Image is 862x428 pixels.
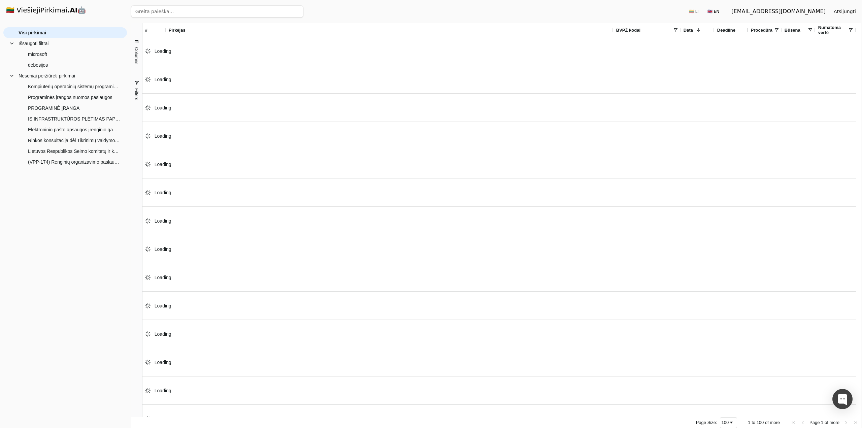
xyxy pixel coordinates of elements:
[28,114,120,124] span: IS INFRASTRUKTŪROS PLĖTIMAS PAPILDOMAIS TARNYBINIŲ STOČIŲ RESURSAIS NR. 7361/2025/ITPC
[28,103,79,113] span: PROGRAMINĖ ĮRANGA
[155,48,171,54] span: Loading
[155,190,171,195] span: Loading
[748,420,750,425] span: 1
[155,105,171,110] span: Loading
[28,49,47,59] span: microsoft
[791,420,796,425] div: First Page
[19,38,48,48] span: Išsaugoti filtrai
[28,157,120,167] span: (VPP-174) Renginių organizavimo paslaugos
[19,28,46,38] span: Visi pirkimai
[155,416,171,422] span: Loading
[28,60,48,70] span: debesijos
[155,275,171,280] span: Loading
[785,28,800,33] span: Būsena
[751,28,772,33] span: Procedūra
[67,6,78,14] strong: .AI
[28,92,112,102] span: Programinės įrangos nuomos paslaugos
[134,47,139,64] span: Columns
[155,246,171,252] span: Loading
[155,162,171,167] span: Loading
[828,5,861,18] button: Atsijungti
[703,6,723,17] button: 🇬🇧 EN
[131,5,303,18] input: Greita paieška...
[717,28,735,33] span: Deadline
[134,88,139,100] span: Filters
[155,303,171,308] span: Loading
[155,331,171,337] span: Loading
[853,420,858,425] div: Last Page
[169,28,186,33] span: Pirkėjas
[28,81,120,92] span: Kompiuterių operacinių sistemų programinės įrangos ir kiti PĮ paketai (skelbiama apklausa) PL-346
[155,77,171,82] span: Loading
[765,420,769,425] span: of
[28,125,120,135] span: Elektroninio pašto apsaugos įrenginio gamintojo palaikymo pratęsimas (Skelbiama apklausa)
[155,360,171,365] span: Loading
[155,388,171,393] span: Loading
[752,420,755,425] span: to
[821,420,823,425] span: 1
[722,420,729,425] div: 100
[757,420,764,425] span: 100
[770,420,780,425] span: more
[19,71,75,81] span: Neseniai peržiūrėti pirkimai
[809,420,820,425] span: Page
[731,7,826,15] div: [EMAIL_ADDRESS][DOMAIN_NAME]
[829,420,839,425] span: more
[696,420,717,425] div: Page Size:
[155,218,171,224] span: Loading
[28,135,120,145] span: Rinkos konsultacija dėl Tikrinimų valdymo sistemos (KOMANDORAS) atnaujinimo bei priežiūros ir pal...
[843,420,849,425] div: Next Page
[145,28,147,33] span: #
[28,146,120,156] span: Lietuvos Respublikos Seimo komitetų ir komisijų posėdžių salių konferencinė įranga
[616,28,640,33] span: BVPŽ kodai
[684,28,693,33] span: Data
[825,420,828,425] span: of
[720,417,737,428] div: Page Size
[155,133,171,139] span: Loading
[800,420,805,425] div: Previous Page
[818,25,848,35] span: Numatoma vertė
